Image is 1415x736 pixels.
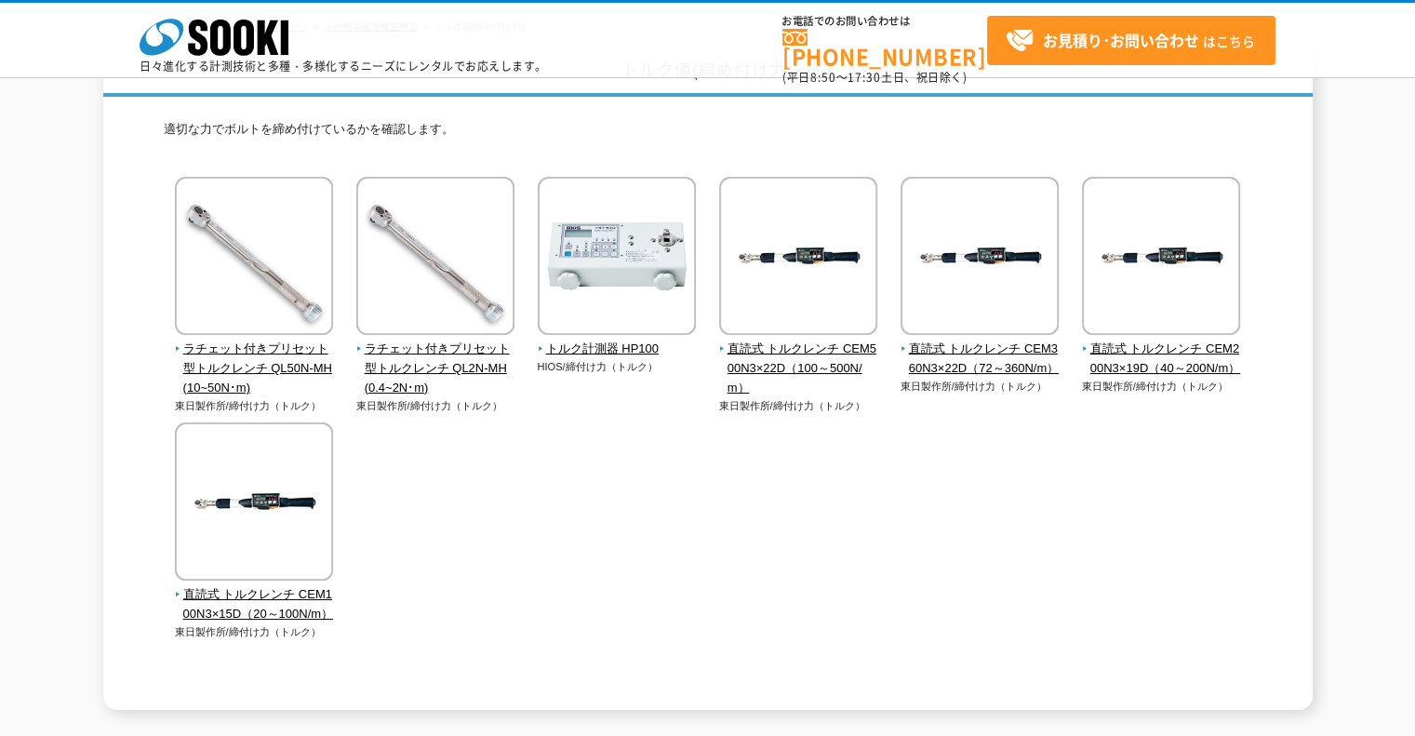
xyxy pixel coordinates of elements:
[1082,177,1240,340] img: 直読式 トルクレンチ CEM200N3×19D（40～200N/m）
[719,398,878,414] p: 東日製作所/締付け力（トルク）
[175,422,333,585] img: 直読式 トルクレンチ CEM100N3×15D（20～100N/m）
[140,60,547,72] p: 日々進化する計測技術と多種・多様化するニーズにレンタルでお応えします。
[175,585,334,624] span: 直読式 トルクレンチ CEM100N3×15D（20～100N/m）
[719,340,878,397] span: 直読式 トルクレンチ CEM500N3×22D（100～500N/m）
[810,69,836,86] span: 8:50
[538,340,697,359] span: トルク計測器 HP100
[356,340,515,397] span: ラチェット付きプリセット型トルクレンチ QL2N-MH(0.4~2N･m)
[175,568,334,623] a: 直読式 トルクレンチ CEM100N3×15D（20～100N/m）
[175,624,334,640] p: 東日製作所/締付け力（トルク）
[164,120,1252,149] p: 適切な力でボルトを締め付けているかを確認します。
[175,398,334,414] p: 東日製作所/締付け力（トルク）
[175,340,334,397] span: ラチェット付きプリセット型トルクレンチ QL50N-MH(10~50N･m)
[538,359,697,375] p: HIOS/締付け力（トルク）
[1082,379,1241,395] p: 東日製作所/締付け力（トルク）
[538,177,696,340] img: トルク計測器 HP100
[901,340,1060,379] span: 直読式 トルクレンチ CEM360N3×22D（72～360N/m）
[1082,322,1241,378] a: 直読式 トルクレンチ CEM200N3×19D（40～200N/m）
[719,322,878,397] a: 直読式 トルクレンチ CEM500N3×22D（100～500N/m）
[848,69,881,86] span: 17:30
[175,177,333,340] img: ラチェット付きプリセット型トルクレンチ QL50N-MH(10~50N･m)
[987,16,1275,65] a: お見積り･お問い合わせはこちら
[175,322,334,397] a: ラチェット付きプリセット型トルクレンチ QL50N-MH(10~50N･m)
[1006,27,1255,55] span: はこちら
[356,177,514,340] img: ラチェット付きプリセット型トルクレンチ QL2N-MH(0.4~2N･m)
[782,16,987,27] span: お電話でのお問い合わせは
[1082,340,1241,379] span: 直読式 トルクレンチ CEM200N3×19D（40～200N/m）
[1043,29,1199,51] strong: お見積り･お問い合わせ
[356,398,515,414] p: 東日製作所/締付け力（トルク）
[782,29,987,67] a: [PHONE_NUMBER]
[782,69,967,86] span: (平日 ～ 土日、祝日除く)
[901,322,1060,378] a: 直読式 トルクレンチ CEM360N3×22D（72～360N/m）
[538,322,697,359] a: トルク計測器 HP100
[901,379,1060,395] p: 東日製作所/締付け力（トルク）
[901,177,1059,340] img: 直読式 トルクレンチ CEM360N3×22D（72～360N/m）
[719,177,877,340] img: 直読式 トルクレンチ CEM500N3×22D（100～500N/m）
[356,322,515,397] a: ラチェット付きプリセット型トルクレンチ QL2N-MH(0.4~2N･m)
